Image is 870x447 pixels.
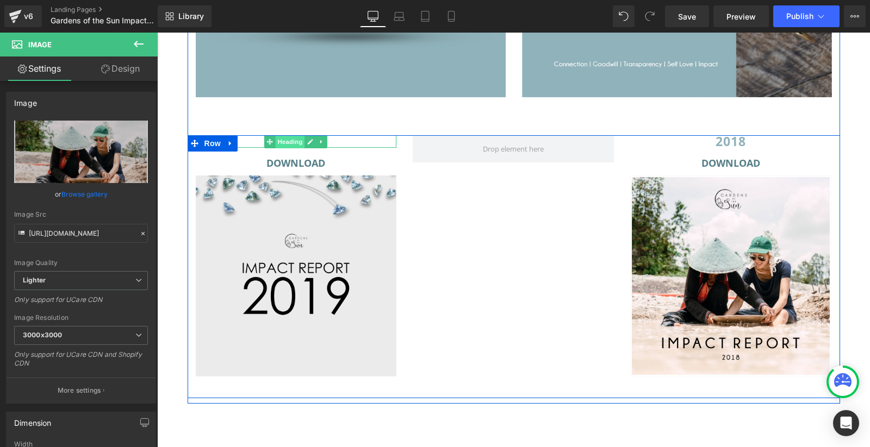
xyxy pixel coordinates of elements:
[23,276,46,284] b: Lighter
[7,377,156,403] button: More settings
[726,11,756,22] span: Preview
[51,16,155,25] span: Gardens of the Sun Impact Report
[58,386,101,395] p: More settings
[81,56,160,81] a: Design
[4,5,42,27] a: v6
[14,92,37,108] div: Image
[544,121,603,136] a: Download
[844,5,866,27] button: More
[109,124,168,137] span: Download
[678,11,696,22] span: Save
[51,5,176,14] a: Landing Pages
[61,185,108,204] a: Browse gallery
[23,331,62,339] b: 3000x3000
[14,350,148,375] div: Only support for UCare CDN and Shopify CDN
[14,314,148,322] div: Image Resolution
[178,11,204,21] span: Library
[713,5,769,27] a: Preview
[14,259,148,267] div: Image Quality
[412,5,438,27] a: Tablet
[45,103,66,119] span: Row
[786,12,813,21] span: Publish
[22,9,35,23] div: v6
[28,40,52,49] span: Image
[558,100,589,117] span: 2018
[773,5,840,27] button: Publish
[66,103,80,119] a: Expand / Collapse
[123,100,154,117] span: 2019
[14,211,148,218] div: Image Src
[39,143,240,344] img: Gardens of the Sun Impact Report 2018
[639,5,661,27] button: Redo
[833,410,859,436] div: Open Intercom Messenger
[159,103,171,116] a: Expand / Collapse
[386,5,412,27] a: Laptop
[438,5,464,27] a: Mobile
[119,103,148,116] span: Heading
[360,5,386,27] a: Desktop
[14,295,148,311] div: Only support for UCare CDN
[544,124,603,137] span: Download
[158,5,212,27] a: New Library
[109,121,168,136] a: Download
[613,5,635,27] button: Undo
[14,188,148,200] div: or
[14,224,148,243] input: Link
[14,412,52,427] div: Dimension
[473,143,674,344] img: Gardens of the Sun Impact Report 2018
